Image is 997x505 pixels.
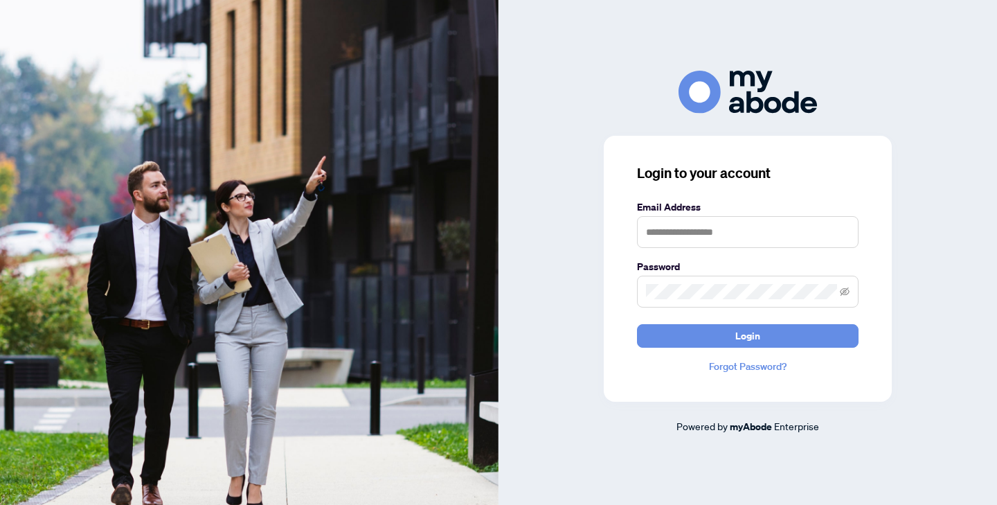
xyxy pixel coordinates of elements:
a: myAbode [730,419,772,434]
a: Forgot Password? [637,359,859,374]
span: Powered by [676,420,728,432]
label: Password [637,259,859,274]
h3: Login to your account [637,163,859,183]
button: Login [637,324,859,348]
label: Email Address [637,200,859,215]
span: eye-invisible [840,287,850,296]
span: Login [735,325,760,347]
span: Enterprise [774,420,819,432]
img: ma-logo [679,71,817,113]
